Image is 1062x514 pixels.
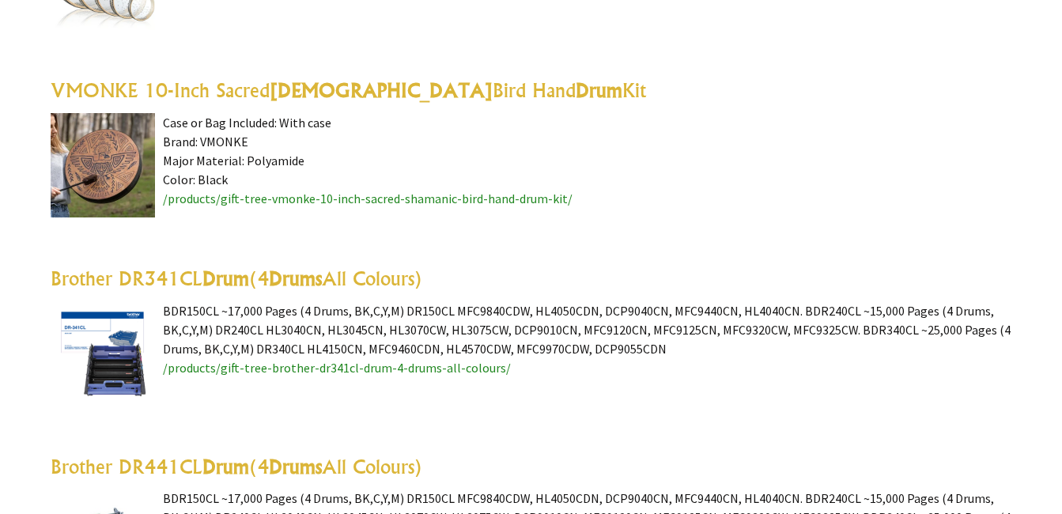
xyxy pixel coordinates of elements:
a: Brother DR341CLDrum(4DrumsAll Colours) [51,266,422,290]
a: Brother DR441CLDrum(4DrumsAll Colours) [51,455,422,478]
highlight: Drum [202,266,249,290]
img: VMONKE 10-Inch Sacred Shamanic Bird Hand Drum Kit [51,113,155,217]
highlight: Drum [576,78,622,102]
a: VMONKE 10-Inch Sacred[DEMOGRAPHIC_DATA]Bird HandDrumKit [51,78,646,102]
highlight: Drums [269,266,322,290]
a: /products/gift-tree-vmonke-10-inch-sacred-shamanic-bird-hand-drum-kit/ [163,191,573,206]
highlight: Drum [202,455,249,478]
highlight: Drums [269,455,322,478]
a: /products/gift-tree-brother-dr341cl-drum-4-drums-all-colours/ [163,360,511,376]
highlight: [DEMOGRAPHIC_DATA] [270,78,493,102]
img: Brother DR341CL Drum (4 Drums All Colours) [51,301,155,406]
